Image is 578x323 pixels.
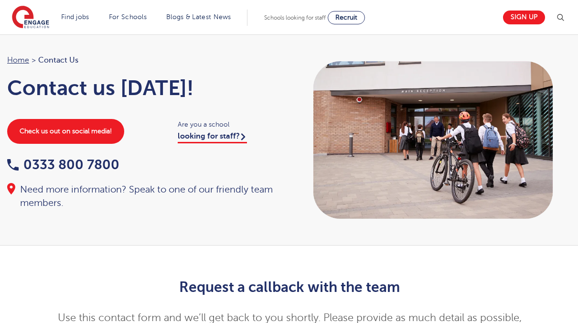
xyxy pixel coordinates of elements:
[166,13,231,21] a: Blogs & Latest News
[61,13,89,21] a: Find jobs
[38,54,78,66] span: Contact Us
[109,13,147,21] a: For Schools
[503,11,545,24] a: Sign up
[178,132,247,143] a: looking for staff?
[335,14,357,21] span: Recruit
[264,14,326,21] span: Schools looking for staff
[7,76,280,100] h1: Contact us [DATE]!
[32,56,36,65] span: >
[7,183,280,210] div: Need more information? Speak to one of our friendly team members.
[328,11,365,24] a: Recruit
[55,279,524,295] h2: Request a callback with the team
[7,157,119,172] a: 0333 800 7800
[178,119,280,130] span: Are you a school
[7,119,124,144] a: Check us out on social media!
[12,6,49,30] img: Engage Education
[7,56,29,65] a: Home
[7,54,280,66] nav: breadcrumb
